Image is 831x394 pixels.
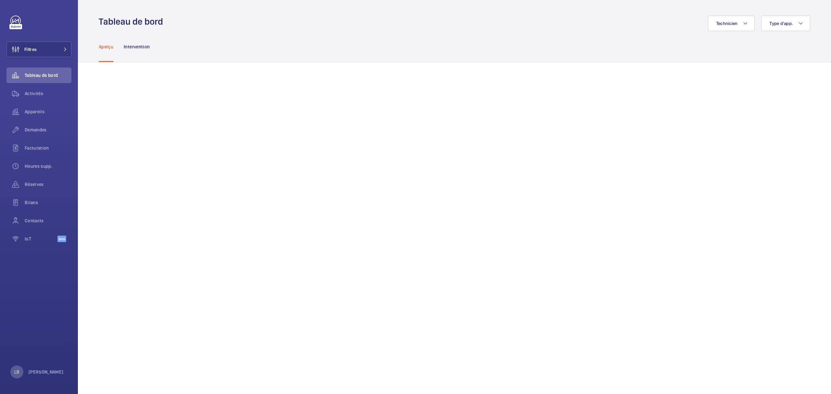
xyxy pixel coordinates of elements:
[761,16,810,31] button: Type d'app.
[25,199,71,206] span: Bilans
[25,163,71,169] span: Heures supp.
[716,21,738,26] span: Technicien
[29,369,64,375] p: [PERSON_NAME]
[708,16,755,31] button: Technicien
[25,217,71,224] span: Contacts
[99,16,167,28] h1: Tableau de bord
[99,43,113,50] p: Aperçu
[124,43,150,50] p: Intervention
[25,236,57,242] span: IoT
[769,21,793,26] span: Type d'app.
[24,46,37,53] span: Filtres
[14,369,19,375] p: LB
[25,90,71,97] span: Activités
[25,127,71,133] span: Demandes
[25,181,71,188] span: Réserves
[25,108,71,115] span: Appareils
[25,145,71,151] span: Facturation
[6,42,71,57] button: Filtres
[25,72,71,79] span: Tableau de bord
[57,236,66,242] span: Beta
